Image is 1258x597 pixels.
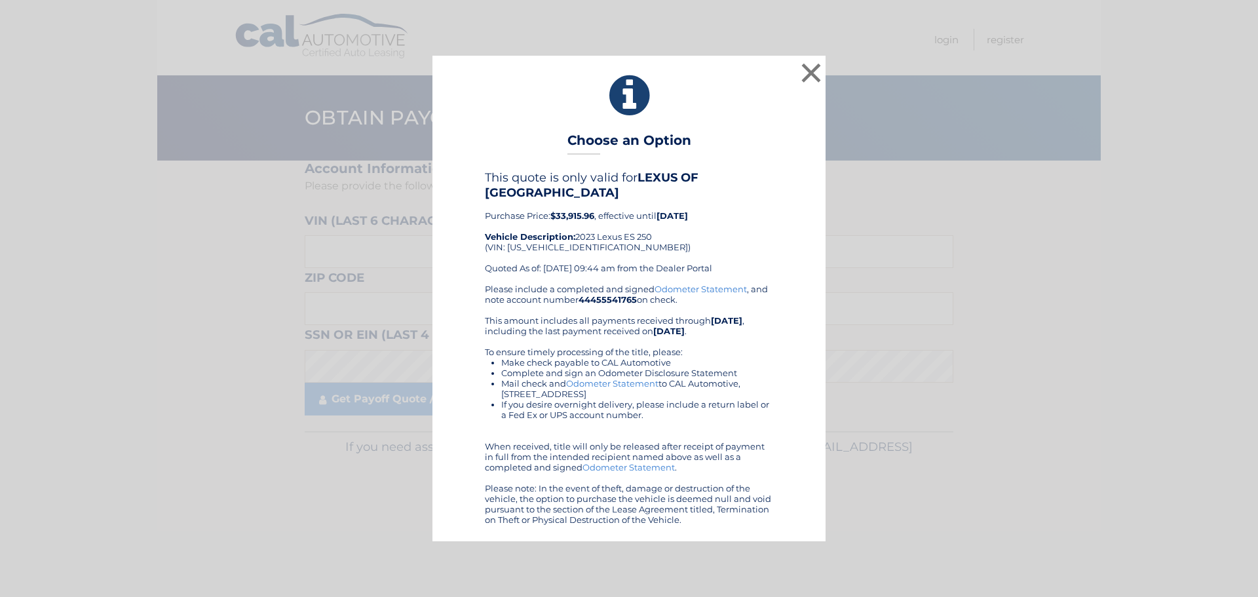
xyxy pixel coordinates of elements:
[501,357,773,368] li: Make check payable to CAL Automotive
[566,378,658,389] a: Odometer Statement
[485,170,773,283] div: Purchase Price: , effective until 2023 Lexus ES 250 (VIN: [US_VEHICLE_IDENTIFICATION_NUMBER]) Quo...
[798,60,824,86] button: ×
[501,368,773,378] li: Complete and sign an Odometer Disclosure Statement
[501,378,773,399] li: Mail check and to CAL Automotive, [STREET_ADDRESS]
[582,462,675,472] a: Odometer Statement
[579,294,637,305] b: 44455541765
[567,132,691,155] h3: Choose an Option
[485,170,698,199] b: LEXUS OF [GEOGRAPHIC_DATA]
[501,399,773,420] li: If you desire overnight delivery, please include a return label or a Fed Ex or UPS account number.
[550,210,594,221] b: $33,915.96
[655,284,747,294] a: Odometer Statement
[485,284,773,525] div: Please include a completed and signed , and note account number on check. This amount includes al...
[485,231,575,242] strong: Vehicle Description:
[485,170,773,199] h4: This quote is only valid for
[711,315,742,326] b: [DATE]
[653,326,685,336] b: [DATE]
[657,210,688,221] b: [DATE]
